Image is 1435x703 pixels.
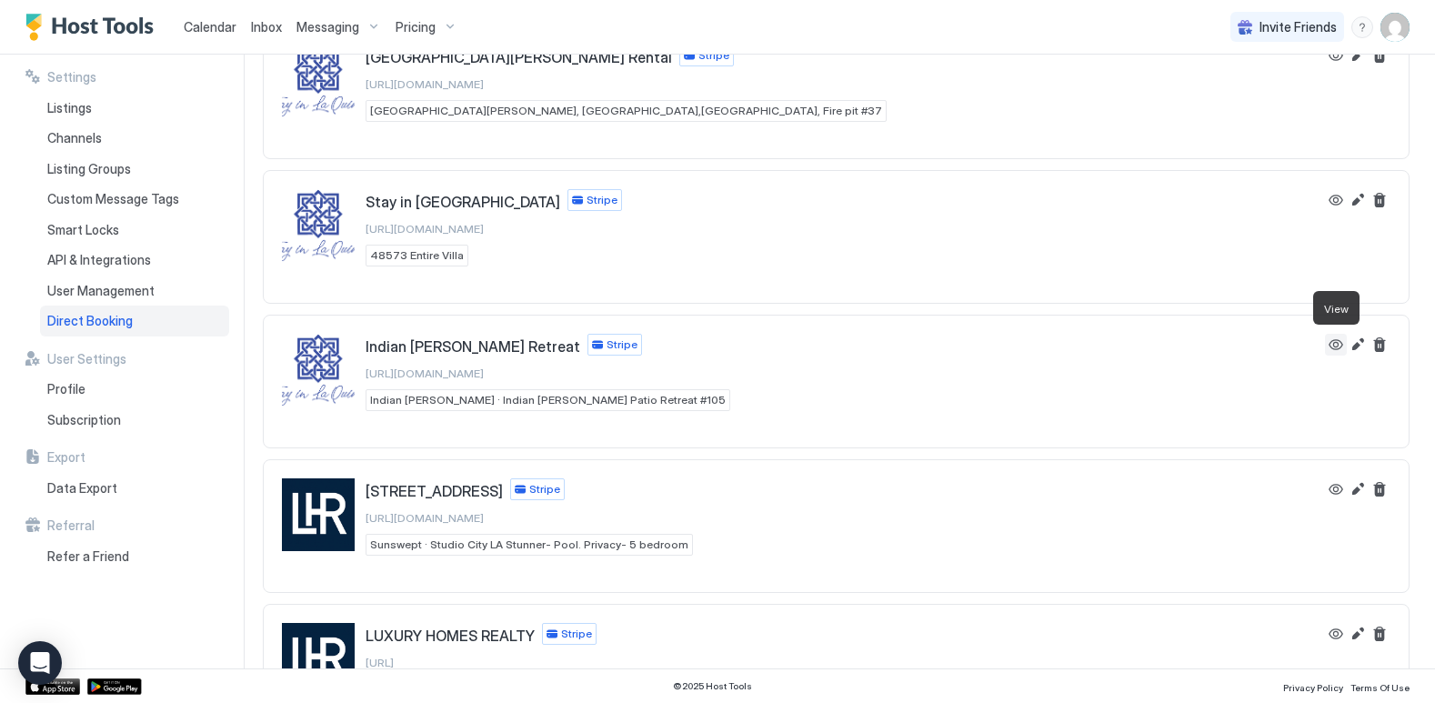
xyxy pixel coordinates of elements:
button: Delete [1369,45,1390,66]
div: 4173 Sunswept Dr. Studio City, CA 91607 [282,478,355,551]
span: [URL][DOMAIN_NAME] [366,367,484,380]
span: Stripe [607,336,637,353]
span: Listing Groups [47,161,131,177]
span: [URL] [366,656,394,669]
span: Privacy Policy [1283,682,1343,693]
span: Custom Message Tags [47,191,179,207]
span: [URL][DOMAIN_NAME] [366,222,484,236]
span: Stripe [587,192,617,208]
a: Terms Of Use [1350,677,1410,696]
div: menu [1351,16,1373,38]
a: User Management [40,276,229,306]
span: Terms Of Use [1350,682,1410,693]
span: Stripe [698,47,729,64]
button: View [1325,623,1347,645]
div: Open Intercom Messenger [18,641,62,685]
a: Listings [40,93,229,124]
a: Subscription [40,405,229,436]
a: Custom Message Tags [40,184,229,215]
span: Referral [47,517,95,534]
span: [GEOGRAPHIC_DATA][PERSON_NAME], [GEOGRAPHIC_DATA],[GEOGRAPHIC_DATA], Fire pit #37 [370,103,882,119]
span: Pricing [396,19,436,35]
a: [URL][DOMAIN_NAME] [366,363,484,382]
button: View [1325,334,1347,356]
button: Delete [1369,334,1390,356]
span: [URL][DOMAIN_NAME] [366,77,484,91]
a: Google Play Store [87,678,142,695]
a: [URL][DOMAIN_NAME] [366,507,484,527]
a: Smart Locks [40,215,229,246]
button: Edit [1347,45,1369,66]
span: Stripe [561,626,592,642]
a: Host Tools Logo [25,14,162,41]
a: [URL][DOMAIN_NAME] [366,74,484,93]
span: Indian [PERSON_NAME] Retreat [366,337,580,356]
span: Direct Booking [47,313,133,329]
span: API & Integrations [47,252,151,268]
button: Edit [1347,478,1369,500]
span: © 2025 Host Tools [673,680,752,692]
a: Privacy Policy [1283,677,1343,696]
button: View [1325,45,1347,66]
span: Listings [47,100,92,116]
span: Export [47,449,85,466]
span: Messaging [296,19,359,35]
a: Direct Booking [40,306,229,336]
div: Indian Wells Mountain Cove Rental [282,45,355,117]
a: [URL] [366,652,394,671]
span: Stripe [529,481,560,497]
button: Delete [1369,478,1390,500]
a: [URL][DOMAIN_NAME] [366,218,484,237]
span: Channels [47,130,102,146]
span: [URL][DOMAIN_NAME] [366,511,484,525]
button: Edit [1347,334,1369,356]
span: 48573 Entire Villa [370,247,464,264]
span: Smart Locks [47,222,119,238]
button: View [1325,189,1347,211]
span: Settings [47,69,96,85]
a: Inbox [251,17,282,36]
button: Delete [1369,623,1390,645]
a: Calendar [184,17,236,36]
span: User Settings [47,351,126,367]
a: API & Integrations [40,245,229,276]
a: App Store [25,678,80,695]
span: Subscription [47,412,121,428]
span: Profile [47,381,85,397]
a: Listing Groups [40,154,229,185]
a: Channels [40,123,229,154]
button: Delete [1369,189,1390,211]
button: Edit [1347,623,1369,645]
div: Stay in La Quinta [282,189,355,262]
span: LUXURY HOMES REALTY [366,627,535,645]
span: Invite Friends [1259,19,1337,35]
span: Sunswept · Studio City LA Stunner- Pool. Privacy- 5 bedroom [370,537,688,553]
div: User profile [1380,13,1410,42]
span: Refer a Friend [47,548,129,565]
a: Refer a Friend [40,541,229,572]
div: LUXURY HOMES REALTY [282,623,355,696]
span: Inbox [251,19,282,35]
div: Indian Wells Retreat [282,334,355,407]
button: View [1325,478,1347,500]
span: [GEOGRAPHIC_DATA][PERSON_NAME] Rental [366,48,672,66]
span: User Management [47,283,155,299]
span: Stay in [GEOGRAPHIC_DATA] [366,193,560,211]
a: Data Export [40,473,229,504]
span: Data Export [47,480,117,497]
a: Profile [40,374,229,405]
span: [STREET_ADDRESS] [366,482,503,500]
button: Edit [1347,189,1369,211]
span: Calendar [184,19,236,35]
span: View [1324,302,1349,316]
span: Indian [PERSON_NAME] · Indian [PERSON_NAME] Patio Retreat #105 [370,392,726,408]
